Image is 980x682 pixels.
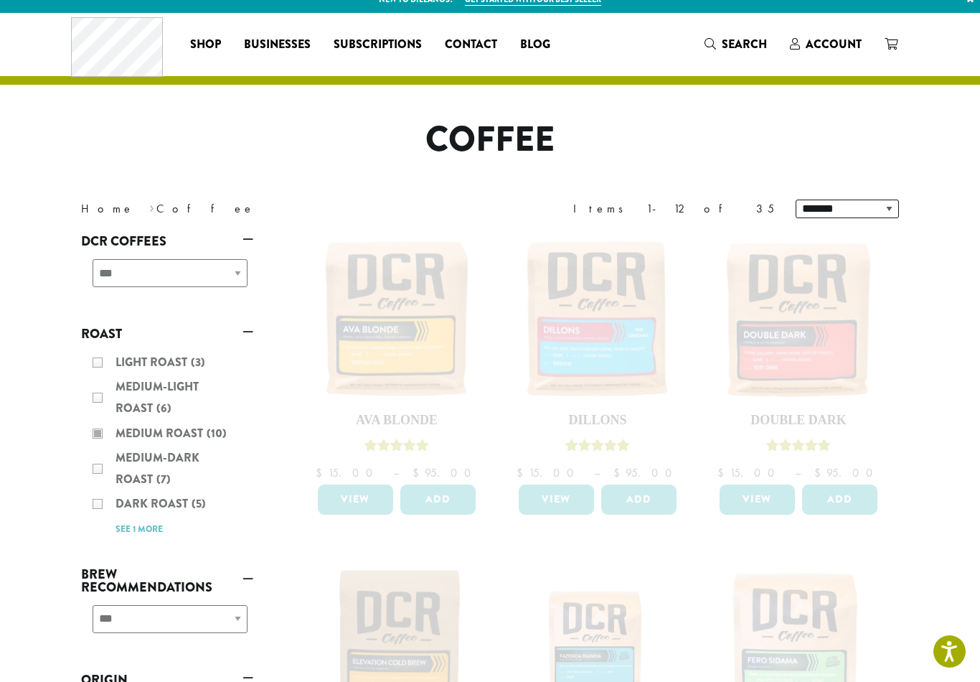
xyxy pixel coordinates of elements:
[149,195,154,218] span: ›
[81,200,468,218] nav: Breadcrumb
[806,36,862,52] span: Account
[81,346,253,545] div: Roast
[179,33,232,56] a: Shop
[81,253,253,304] div: DCR Coffees
[244,36,311,54] span: Businesses
[190,36,221,54] span: Shop
[81,322,253,346] a: Roast
[722,36,767,52] span: Search
[70,119,910,161] h1: Coffee
[81,599,253,650] div: Brew Recommendations
[81,562,253,599] a: Brew Recommendations
[693,32,778,56] a: Search
[81,201,134,216] a: Home
[334,36,422,54] span: Subscriptions
[520,36,550,54] span: Blog
[445,36,497,54] span: Contact
[573,200,774,218] div: Items 1-12 of 35
[81,229,253,253] a: DCR Coffees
